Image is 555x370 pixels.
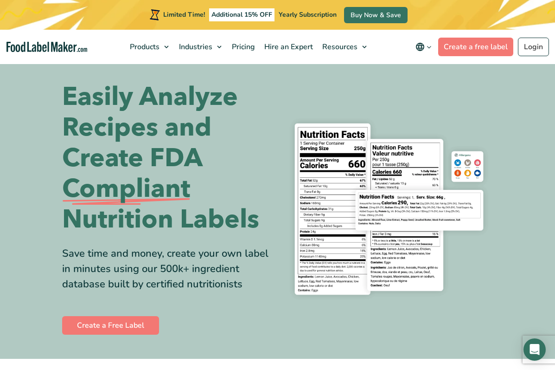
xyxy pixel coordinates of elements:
[279,10,337,19] span: Yearly Subscription
[209,8,274,21] span: Additional 15% OFF
[438,38,513,56] a: Create a free label
[62,316,159,335] a: Create a Free Label
[62,174,190,204] span: Compliant
[523,338,546,361] div: Open Intercom Messenger
[62,246,271,292] div: Save time and money, create your own label in minutes using our 500k+ ingredient database built b...
[319,42,358,52] span: Resources
[317,30,371,64] a: Resources
[124,30,173,64] a: Products
[518,38,549,56] a: Login
[229,42,256,52] span: Pricing
[259,30,317,64] a: Hire an Expert
[173,30,226,64] a: Industries
[127,42,160,52] span: Products
[344,7,408,23] a: Buy Now & Save
[262,42,314,52] span: Hire an Expert
[62,82,271,235] h1: Easily Analyze Recipes and Create FDA Nutrition Labels
[163,10,205,19] span: Limited Time!
[176,42,213,52] span: Industries
[226,30,259,64] a: Pricing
